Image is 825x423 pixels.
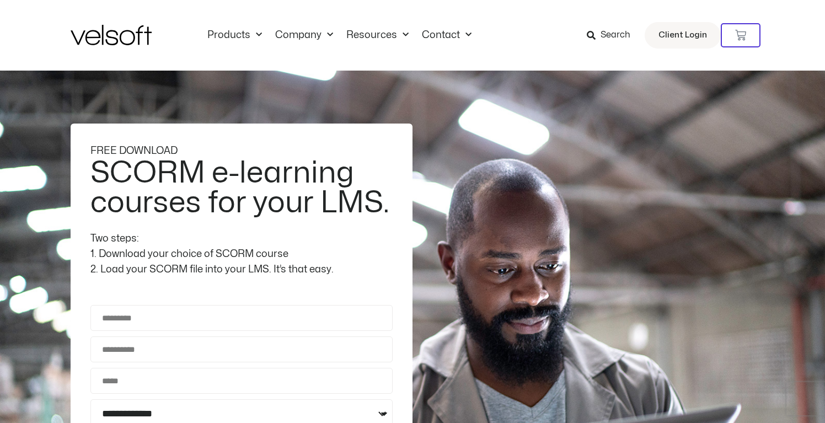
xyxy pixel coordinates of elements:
a: ResourcesMenu Toggle [340,29,415,41]
h2: SCORM e-learning courses for your LMS. [90,158,390,218]
span: Client Login [658,28,707,42]
nav: Menu [201,29,478,41]
div: FREE DOWNLOAD [90,143,393,159]
div: 2. Load your SCORM file into your LMS. It’s that easy. [90,262,393,277]
a: CompanyMenu Toggle [269,29,340,41]
div: 1. Download your choice of SCORM course [90,247,393,262]
img: Velsoft Training Materials [71,25,152,45]
a: Search [587,26,638,45]
a: Client Login [645,22,721,49]
a: ContactMenu Toggle [415,29,478,41]
a: ProductsMenu Toggle [201,29,269,41]
div: Two steps: [90,231,393,247]
span: Search [601,28,630,42]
